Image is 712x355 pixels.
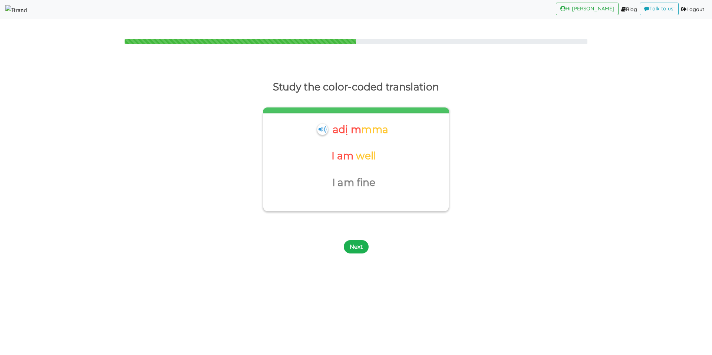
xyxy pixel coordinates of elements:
p: fine [357,174,378,192]
a: Hi [PERSON_NAME] [556,3,619,15]
img: cuNL5YgAAAABJRU5ErkJggg== [317,123,328,135]
p: mma [361,121,388,139]
a: Blog [619,3,640,17]
p: I [332,174,337,192]
p: Study the color-coded translation [18,78,694,96]
a: Logout [679,3,707,17]
img: Select Course Page [5,5,27,15]
p: well [356,147,379,165]
button: Next [344,240,369,253]
p: I am [332,147,356,165]
p: am [337,174,356,192]
p: adị m [333,121,361,139]
a: Talk to us! [640,3,679,15]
